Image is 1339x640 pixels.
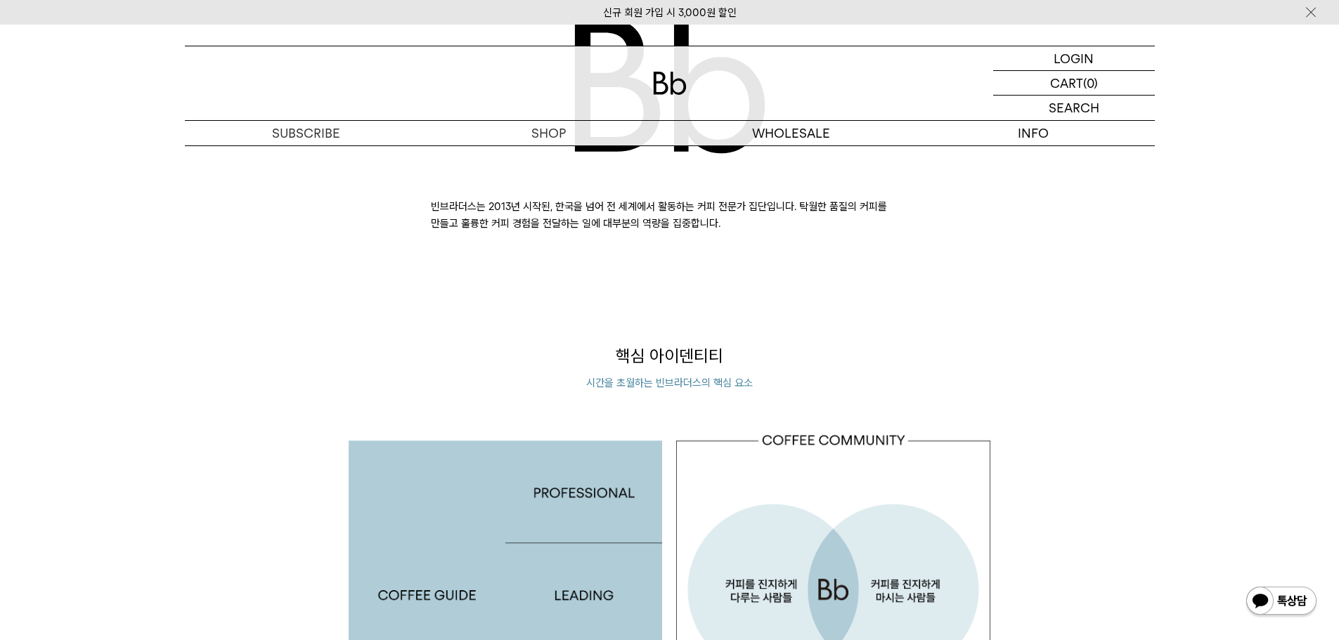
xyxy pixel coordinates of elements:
[185,121,427,145] a: SUBSCRIBE
[653,72,687,95] img: 로고
[1050,71,1083,95] p: CART
[1083,71,1098,95] p: (0)
[1245,585,1318,619] img: 카카오톡 채널 1:1 채팅 버튼
[603,6,737,19] a: 신규 회원 가입 시 3,000원 할인
[349,374,990,391] p: 시간을 초월하는 빈브라더스의 핵심 요소
[1049,96,1099,120] p: SEARCH
[1054,46,1094,70] p: LOGIN
[349,344,990,368] p: 핵심 아이덴티티
[670,121,912,145] p: WHOLESALE
[993,46,1155,71] a: LOGIN
[993,71,1155,96] a: CART (0)
[912,121,1155,145] p: INFO
[427,121,670,145] a: SHOP
[431,198,909,232] p: 빈브라더스는 2013년 시작된, 한국을 넘어 전 세계에서 활동하는 커피 전문가 집단입니다. 탁월한 품질의 커피를 만들고 훌륭한 커피 경험을 전달하는 일에 대부분의 역량을 집중...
